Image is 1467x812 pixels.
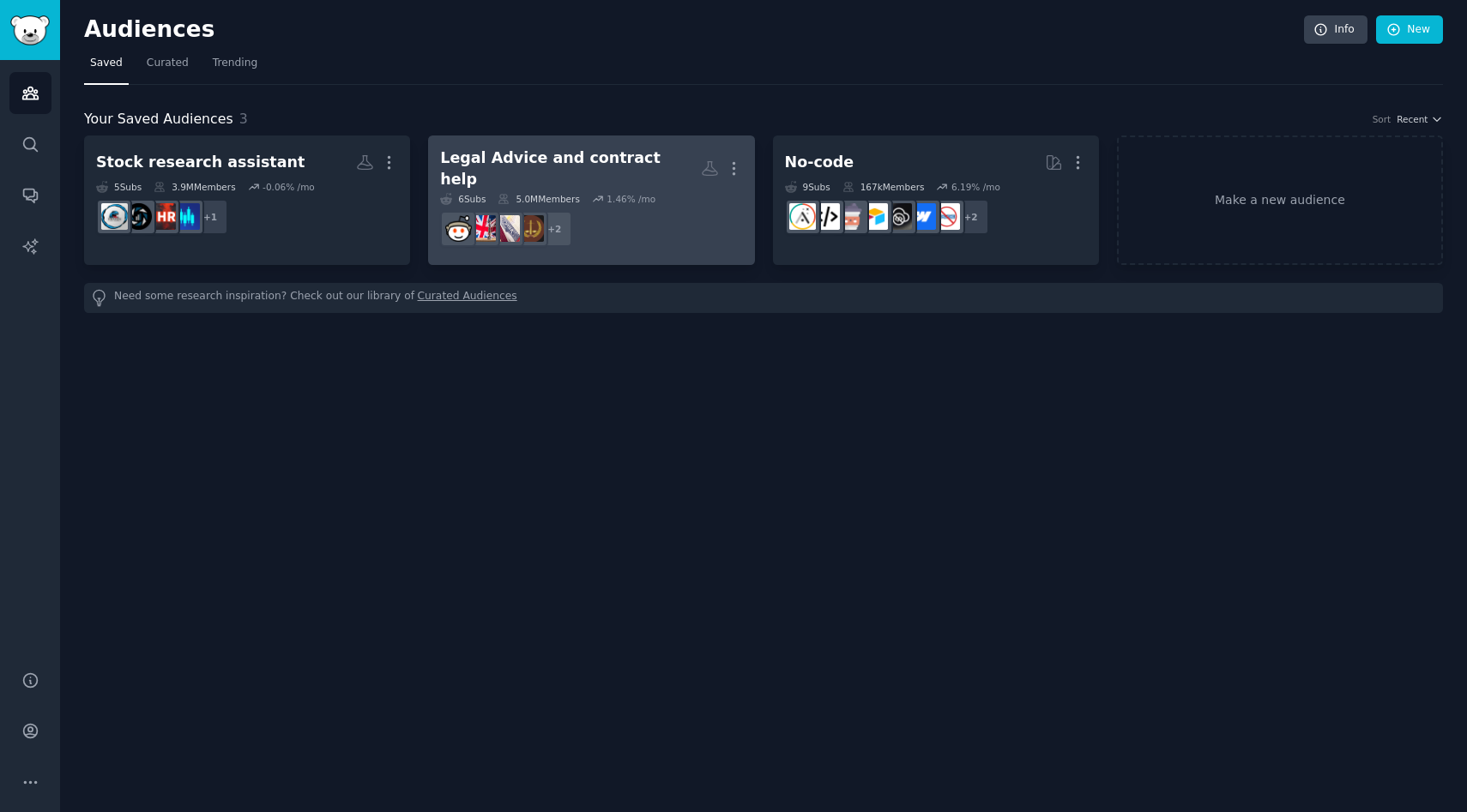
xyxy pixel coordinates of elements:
[154,181,235,193] div: 3.9M Members
[1304,15,1367,45] a: Info
[785,152,854,173] div: No-code
[96,152,305,173] div: Stock research assistant
[861,203,888,230] img: Airtable
[607,193,655,205] div: 1.46 % /mo
[84,283,1443,313] div: Need some research inspiration? Check out our library of
[192,199,228,235] div: + 1
[96,181,142,193] div: 5 Sub s
[207,50,263,85] a: Trending
[445,215,472,242] img: LegalAdviceUK
[953,199,989,235] div: + 2
[125,203,152,230] img: stock_research
[239,111,248,127] span: 3
[149,203,176,230] img: StockResearchAnalyst1
[785,181,830,193] div: 9 Sub s
[837,203,864,230] img: nocodelowcode
[885,203,912,230] img: NoCodeSaaS
[1376,15,1443,45] a: New
[10,15,50,45] img: GummySearch logo
[213,56,257,71] span: Trending
[84,16,1304,44] h2: Audiences
[440,193,486,205] div: 6 Sub s
[1397,113,1428,125] span: Recent
[428,135,754,265] a: Legal Advice and contract help6Subs5.0MMembers1.46% /mo+2AskALawyerukvisauklawLegalAdviceUK
[909,203,936,230] img: webflow
[101,203,128,230] img: KrakenStockResearch
[842,181,925,193] div: 167k Members
[1373,113,1392,125] div: Sort
[84,135,410,265] a: Stock research assistant5Subs3.9MMembers-0.06% /mo+1StockMarketStockResearchAnalyst1stock_researc...
[90,56,123,71] span: Saved
[147,56,189,71] span: Curated
[263,181,315,193] div: -0.06 % /mo
[813,203,840,230] img: NoCodeMovement
[498,193,579,205] div: 5.0M Members
[418,289,517,307] a: Curated Audiences
[789,203,816,230] img: Adalo
[84,50,129,85] a: Saved
[517,215,544,242] img: AskALawyer
[493,215,520,242] img: ukvisa
[84,109,233,130] span: Your Saved Audiences
[1117,135,1443,265] a: Make a new audience
[440,147,700,189] div: Legal Advice and contract help
[951,181,1000,193] div: 6.19 % /mo
[536,211,572,247] div: + 2
[469,215,496,242] img: uklaw
[1397,113,1443,125] button: Recent
[773,135,1099,265] a: No-code9Subs167kMembers6.19% /mo+2nocodewebflowNoCodeSaaSAirtablenocodelowcodeNoCodeMovementAdalo
[141,50,195,85] a: Curated
[173,203,200,230] img: StockMarket
[933,203,960,230] img: nocode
